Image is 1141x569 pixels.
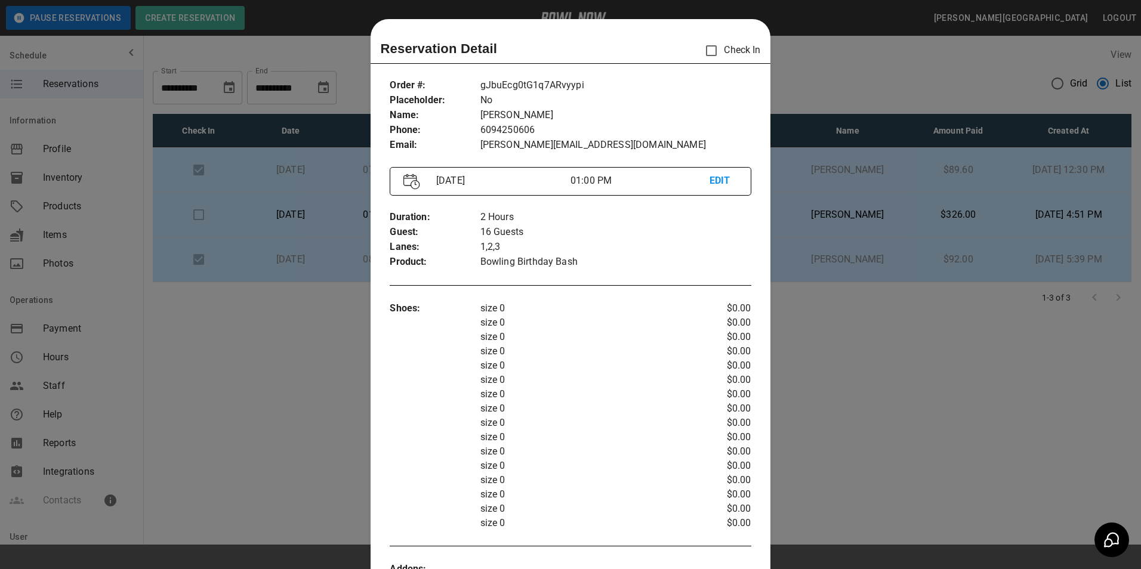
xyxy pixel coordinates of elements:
p: $0.00 [691,373,751,387]
p: $0.00 [691,444,751,459]
p: Shoes : [390,301,480,316]
p: Product : [390,255,480,270]
p: size 0 [480,502,691,516]
p: Phone : [390,123,480,138]
p: size 0 [480,459,691,473]
p: size 0 [480,301,691,316]
p: size 0 [480,373,691,387]
p: No [480,93,751,108]
p: size 0 [480,401,691,416]
p: $0.00 [691,301,751,316]
p: size 0 [480,316,691,330]
p: size 0 [480,358,691,373]
p: Check In [699,38,760,63]
p: [PERSON_NAME][EMAIL_ADDRESS][DOMAIN_NAME] [480,138,751,153]
p: Name : [390,108,480,123]
p: 2 Hours [480,210,751,225]
p: $0.00 [691,502,751,516]
p: Guest : [390,225,480,240]
p: size 0 [480,473,691,487]
p: size 0 [480,444,691,459]
p: 01:00 PM [570,174,710,188]
p: size 0 [480,344,691,358]
p: $0.00 [691,473,751,487]
p: $0.00 [691,316,751,330]
p: size 0 [480,487,691,502]
p: $0.00 [691,487,751,502]
p: size 0 [480,430,691,444]
p: $0.00 [691,344,751,358]
p: $0.00 [691,430,751,444]
p: 1,2,3 [480,240,751,255]
p: 16 Guests [480,225,751,240]
p: Email : [390,138,480,153]
p: $0.00 [691,416,751,430]
p: Placeholder : [390,93,480,108]
p: size 0 [480,416,691,430]
p: size 0 [480,387,691,401]
p: [DATE] [431,174,570,188]
p: [PERSON_NAME] [480,108,751,123]
p: $0.00 [691,401,751,416]
p: $0.00 [691,516,751,530]
p: gJbuEcg0tG1q7ARvyypi [480,78,751,93]
p: Bowling Birthday Bash [480,255,751,270]
p: Reservation Detail [380,39,497,58]
p: $0.00 [691,330,751,344]
p: $0.00 [691,459,751,473]
p: size 0 [480,516,691,530]
p: EDIT [710,174,738,188]
p: 6094250606 [480,123,751,138]
p: Order # : [390,78,480,93]
p: $0.00 [691,358,751,373]
p: Lanes : [390,240,480,255]
p: $0.00 [691,387,751,401]
p: Duration : [390,210,480,225]
p: size 0 [480,330,691,344]
img: Vector [403,174,420,190]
